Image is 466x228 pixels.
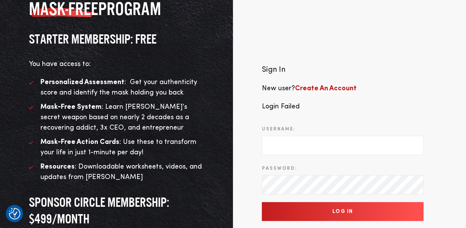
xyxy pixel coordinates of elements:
span: New user? [262,85,357,92]
input: Log In [262,202,424,221]
span: : Use these to transform your life in just 1-minute per day! [40,138,196,156]
label: Password: [262,165,297,172]
p: Login Failed [262,101,437,112]
a: Create An Account [295,85,357,92]
p: You have access to: [29,59,204,69]
strong: Resources [40,163,75,170]
label: Username: [262,126,295,133]
h3: STARTER MEMBERSHIP: FREE [29,31,204,47]
span: : Downloadable worksheets, videos, and updates from [PERSON_NAME] [40,163,202,181]
img: Revisit consent button [9,208,20,220]
button: Consent Preferences [9,208,20,220]
span: Sign In [262,66,285,74]
strong: Personalized Assessment [40,79,124,86]
h3: SPONSOR CIRCLE MEMBERSHIP: $499/MONTH [29,194,204,227]
strong: Mask-Free System [40,103,102,110]
span: : Get your authenticity score and identify the mask holding you back [40,79,197,96]
strong: Mask-Free Action Cards [40,138,119,145]
span: : Learn [PERSON_NAME]’s secret weapon based on nearly 2 decades as a recovering addict, 3x CEO, a... [40,103,189,131]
